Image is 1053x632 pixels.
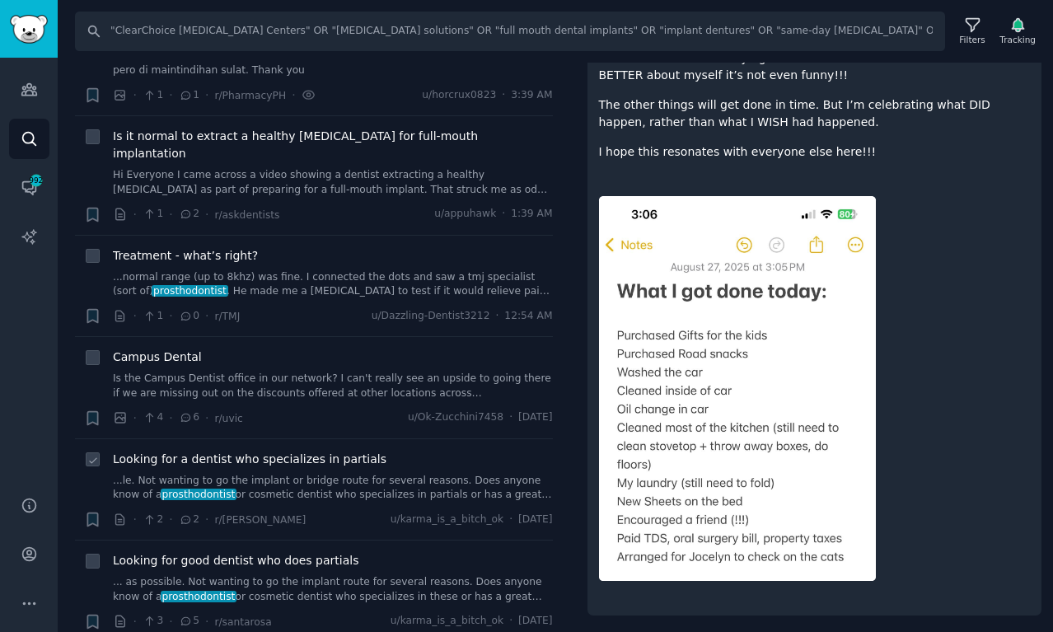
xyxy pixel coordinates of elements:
[113,451,386,468] a: Looking for a dentist who specializes in partials
[113,349,202,366] a: Campus Dental
[133,613,137,630] span: ·
[518,410,552,425] span: [DATE]
[113,575,553,604] a: ... as possible. Not wanting to go the implant route for several reasons. Does anyone know of apr...
[408,410,503,425] span: u/Ok-Zucchini7458
[599,96,1031,131] p: The other things will get done in time. But I’m celebrating what DID happen, rather than what I W...
[495,309,498,324] span: ·
[214,209,279,221] span: r/askdentists
[29,175,44,186] span: 992
[214,90,286,101] span: r/PharmacyPH
[205,206,208,223] span: ·
[169,511,172,528] span: ·
[205,87,208,104] span: ·
[113,128,553,162] a: Is it normal to extract a healthy [MEDICAL_DATA] for full‑mouth implantation
[75,12,945,51] input: Search Keyword
[292,87,295,104] span: ·
[179,513,199,527] span: 2
[214,311,240,322] span: r/TMJ
[205,511,208,528] span: ·
[518,513,552,527] span: [DATE]
[179,207,199,222] span: 2
[143,614,163,629] span: 3
[9,167,49,208] a: 992
[133,511,137,528] span: ·
[509,614,512,629] span: ·
[113,270,553,299] a: ...normal range (up to 8khz) was fine. I connected the dots and saw a tmj specialist (sort of)pro...
[169,206,172,223] span: ·
[511,207,552,222] span: 1:39 AM
[502,88,505,103] span: ·
[161,489,236,500] span: prosthodontist
[113,474,553,503] a: ...le. Not wanting to go the implant or bridge route for several reasons. Does anyone know of apr...
[179,88,199,103] span: 1
[994,14,1041,49] button: Tracking
[169,87,172,104] span: ·
[391,513,503,527] span: u/karma_is_a_bitch_ok
[511,88,552,103] span: 3:39 AM
[143,513,163,527] span: 2
[518,614,552,629] span: [DATE]
[10,15,48,44] img: GummySearch logo
[143,207,163,222] span: 1
[143,410,163,425] span: 4
[133,206,137,223] span: ·
[113,247,258,265] a: Treatment - what’s right?
[509,513,512,527] span: ·
[179,309,199,324] span: 0
[391,614,503,629] span: u/karma_is_a_bitch_ok
[113,49,553,78] a: Post-op[MEDICAL_DATA][DATE]. Now complains pain sa bibig. Sought consult sa ENT pero di maintindi...
[113,372,553,400] a: Is the Campus Dentist office in our network? I can't really see an upside to going there if we ar...
[143,309,163,324] span: 1
[214,413,242,424] span: r/uvic
[179,410,199,425] span: 6
[205,410,208,427] span: ·
[133,87,137,104] span: ·
[161,591,236,602] span: prosthodontist
[214,616,271,628] span: r/santarosa
[133,307,137,325] span: ·
[152,285,227,297] span: prosthodontist
[504,309,552,324] span: 12:54 AM
[113,168,553,197] a: Hi Everyone I came across a video showing a dentist extracting a healthy [MEDICAL_DATA] as part o...
[113,552,358,569] a: Looking for good dentist who does partials
[599,196,876,582] img: A Change in Perspective
[205,307,208,325] span: ·
[169,613,172,630] span: ·
[434,207,496,222] span: u/appuhawk
[372,309,490,324] span: u/Dazzling-Dentist3212
[205,613,208,630] span: ·
[169,410,172,427] span: ·
[999,34,1036,45] div: Tracking
[179,614,199,629] span: 5
[214,514,306,526] span: r/[PERSON_NAME]
[169,307,172,325] span: ·
[143,88,163,103] span: 1
[133,410,137,427] span: ·
[959,34,985,45] div: Filters
[599,143,1031,161] p: I hope this resonates with everyone else here!!!
[509,410,512,425] span: ·
[422,88,496,103] span: u/horcrux0823
[502,207,505,222] span: ·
